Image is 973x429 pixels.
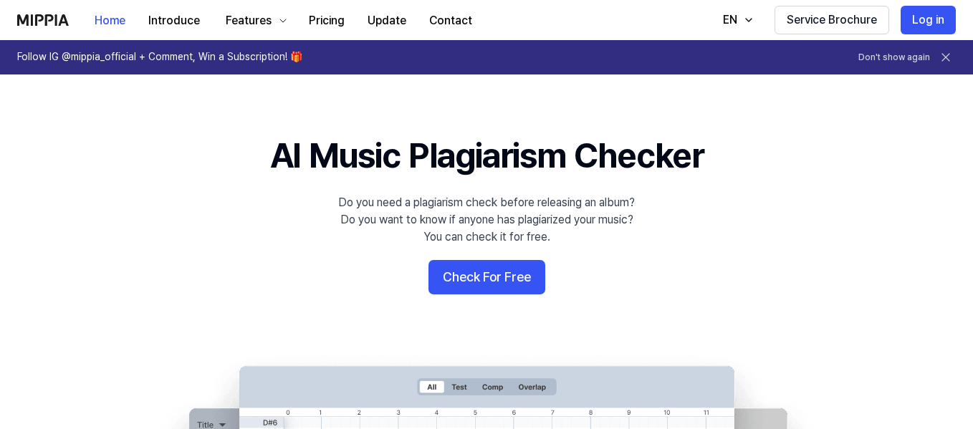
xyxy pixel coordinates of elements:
button: Features [211,6,297,35]
h1: Follow IG @mippia_official + Comment, Win a Subscription! 🎁 [17,50,302,64]
button: Home [83,6,137,35]
button: Pricing [297,6,356,35]
div: Do you need a plagiarism check before releasing an album? Do you want to know if anyone has plagi... [338,194,635,246]
button: Log in [901,6,956,34]
button: Service Brochure [775,6,889,34]
button: Don't show again [858,52,930,64]
button: Check For Free [428,260,545,294]
a: Home [83,1,137,40]
div: EN [720,11,740,29]
button: EN [709,6,763,34]
button: Contact [418,6,484,35]
img: logo [17,14,69,26]
button: Update [356,6,418,35]
button: Introduce [137,6,211,35]
div: Features [223,12,274,29]
h1: AI Music Plagiarism Checker [270,132,704,180]
a: Update [356,1,418,40]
